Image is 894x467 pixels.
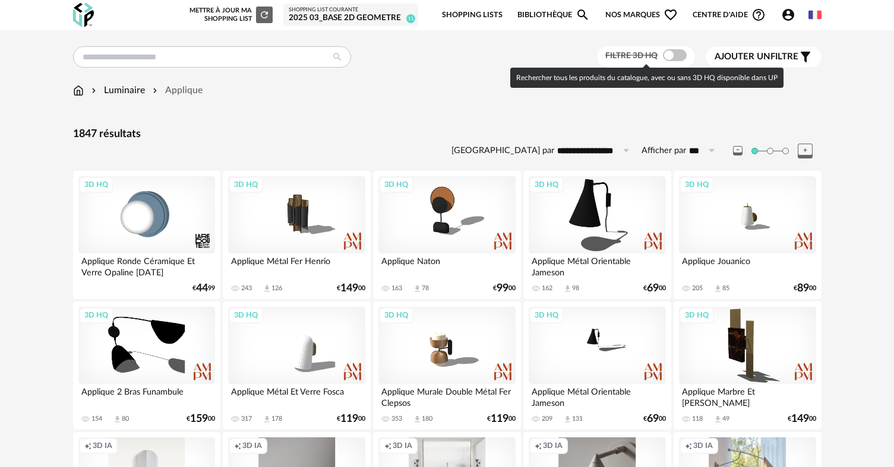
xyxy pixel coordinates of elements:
span: Download icon [713,284,722,293]
span: Download icon [113,415,122,424]
div: Mettre à jour ma Shopping List [187,7,273,23]
a: 3D HQ Applique Jouanico 205 Download icon 85 €8900 [674,171,821,299]
div: 3D HQ [379,307,413,323]
div: 3D HQ [680,307,714,323]
span: Account Circle icon [781,8,801,22]
div: Applique Marbre Et [PERSON_NAME] [679,384,816,408]
span: 149 [791,415,809,423]
div: € 00 [788,415,816,423]
div: 3D HQ [379,177,413,192]
a: 3D HQ Applique Murale Double Métal Fer Clepsos 353 Download icon 180 €11900 [373,301,520,430]
div: 85 [722,284,729,293]
div: 98 [572,284,579,293]
span: Help Circle Outline icon [751,8,766,22]
div: 3D HQ [79,307,113,323]
span: 44 [196,284,208,293]
a: 3D HQ Applique Naton 163 Download icon 78 €9900 [373,171,520,299]
div: 209 [542,415,552,423]
a: 3D HQ Applique 2 Bras Funambule 154 Download icon 80 €15900 [73,301,220,430]
div: € 00 [187,415,215,423]
div: € 99 [192,284,215,293]
span: 3D IA [543,441,563,450]
span: 3D IA [693,441,713,450]
span: 69 [647,415,659,423]
div: 1847 résultats [73,128,822,141]
div: 3D HQ [229,177,263,192]
span: Download icon [413,284,422,293]
span: Download icon [563,284,572,293]
div: Applique 2 Bras Funambule [78,384,215,408]
button: Ajouter unfiltre Filter icon [706,47,822,67]
a: 3D HQ Applique Métal Orientable Jameson 209 Download icon 131 €6900 [523,301,671,430]
span: filtre [715,51,798,63]
div: 3D HQ [79,177,113,192]
span: Refresh icon [259,11,270,18]
span: 3D IA [393,441,412,450]
div: Rechercher tous les produits du catalogue, avec ou sans 3D HQ disponible dans UP [510,68,784,88]
span: Magnify icon [576,8,590,22]
div: 178 [271,415,282,423]
span: Creation icon [84,441,91,450]
div: 243 [241,284,252,293]
img: svg+xml;base64,PHN2ZyB3aWR0aD0iMTYiIGhlaWdodD0iMTciIHZpZXdCb3g9IjAgMCAxNiAxNyIgZmlsbD0ibm9uZSIgeG... [73,84,84,97]
div: Applique Murale Double Métal Fer Clepsos [378,384,515,408]
img: OXP [73,3,94,27]
div: Applique Ronde Céramique Et Verre Opaline [DATE] [78,253,215,277]
span: 99 [497,284,508,293]
div: Shopping List courante [289,7,413,14]
div: 80 [122,415,129,423]
img: fr [808,8,822,21]
div: Luminaire [89,84,145,97]
span: Creation icon [234,441,241,450]
a: 3D HQ Applique Métal Fer Henrio 243 Download icon 126 €14900 [223,171,370,299]
span: Account Circle icon [781,8,795,22]
span: 149 [340,284,358,293]
div: 180 [422,415,432,423]
div: 163 [391,284,402,293]
div: € 00 [643,415,666,423]
a: 3D HQ Applique Métal Et Verre Fosca 317 Download icon 178 €11900 [223,301,370,430]
span: 89 [797,284,809,293]
div: 3D HQ [529,177,564,192]
div: € 00 [487,415,516,423]
span: Creation icon [384,441,391,450]
span: Download icon [263,284,271,293]
div: 2025 03_Base 2D Geometre [289,13,413,24]
a: 3D HQ Applique Ronde Céramique Et Verre Opaline [DATE] €4499 [73,171,220,299]
span: Filtre 3D HQ [605,52,658,60]
span: Download icon [563,415,572,424]
div: Applique Métal Et Verre Fosca [228,384,365,408]
div: € 00 [337,284,365,293]
span: Download icon [413,415,422,424]
a: Shopping Lists [442,1,503,29]
a: 3D HQ Applique Marbre Et [PERSON_NAME] 118 Download icon 49 €14900 [674,301,821,430]
span: Creation icon [535,441,542,450]
div: 205 [692,284,703,293]
div: € 00 [643,284,666,293]
span: Download icon [713,415,722,424]
div: 126 [271,284,282,293]
div: 3D HQ [680,177,714,192]
span: 69 [647,284,659,293]
a: BibliothèqueMagnify icon [517,1,590,29]
span: 119 [491,415,508,423]
div: 353 [391,415,402,423]
span: Nos marques [605,1,678,29]
div: 162 [542,284,552,293]
div: 317 [241,415,252,423]
div: € 00 [493,284,516,293]
div: Applique Métal Fer Henrio [228,253,365,277]
label: Afficher par [642,145,686,157]
span: Ajouter un [715,52,770,61]
div: 3D HQ [229,307,263,323]
span: 3D IA [242,441,262,450]
div: Applique Jouanico [679,253,816,277]
img: svg+xml;base64,PHN2ZyB3aWR0aD0iMTYiIGhlaWdodD0iMTYiIHZpZXdCb3g9IjAgMCAxNiAxNiIgZmlsbD0ibm9uZSIgeG... [89,84,99,97]
span: Heart Outline icon [664,8,678,22]
div: 131 [572,415,583,423]
span: Creation icon [685,441,692,450]
div: Applique Naton [378,253,515,277]
div: 154 [91,415,102,423]
div: 49 [722,415,729,423]
a: Shopping List courante 2025 03_Base 2D Geometre 11 [289,7,413,24]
